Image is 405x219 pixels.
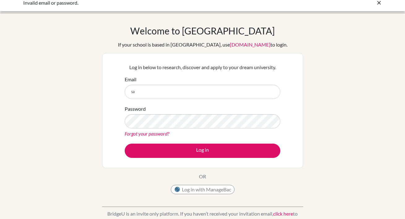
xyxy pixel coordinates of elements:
[118,41,287,48] div: If your school is based in [GEOGRAPHIC_DATA], use to login.
[125,64,280,71] p: Log in below to research, discover and apply to your dream university.
[125,131,169,136] a: Forgot your password?
[125,76,136,83] label: Email
[230,42,270,47] a: [DOMAIN_NAME]
[199,173,206,180] p: OR
[125,105,146,113] label: Password
[171,185,235,194] button: Log in with ManageBac
[130,25,275,36] h1: Welcome to [GEOGRAPHIC_DATA]
[273,211,293,217] a: click here
[125,144,280,158] button: Log in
